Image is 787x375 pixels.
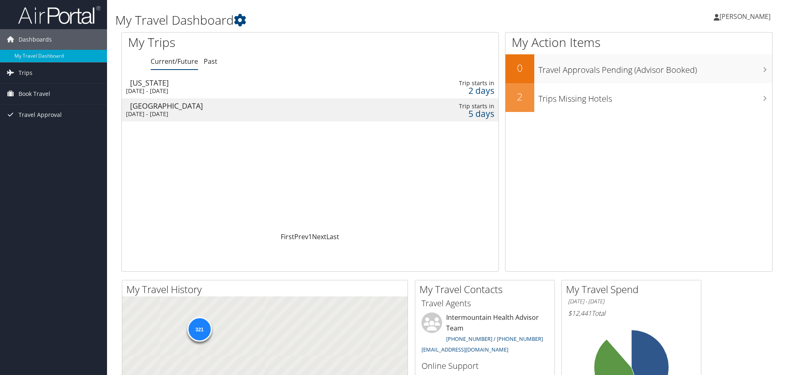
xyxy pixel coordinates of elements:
span: Trips [19,63,33,83]
a: Prev [294,232,308,241]
a: First [281,232,294,241]
a: 0Travel Approvals Pending (Advisor Booked) [505,54,772,83]
h3: Trips Missing Hotels [538,89,772,105]
a: Last [326,232,339,241]
span: Dashboards [19,29,52,50]
span: [PERSON_NAME] [719,12,771,21]
h3: Travel Agents [421,298,548,309]
h3: Travel Approvals Pending (Advisor Booked) [538,60,772,76]
div: Trip starts in [410,102,494,110]
div: [DATE] - [DATE] [126,110,359,118]
h3: Online Support [421,360,548,372]
h1: My Trips [128,34,335,51]
div: [US_STATE] [130,79,363,86]
a: [EMAIL_ADDRESS][DOMAIN_NAME] [421,346,508,353]
h2: 0 [505,61,534,75]
h2: My Travel Spend [566,282,701,296]
li: Intermountain Health Advisor Team [417,312,552,356]
a: Next [312,232,326,241]
a: Current/Future [151,57,198,66]
h6: [DATE] - [DATE] [568,298,695,305]
div: Trip starts in [410,79,494,87]
h1: My Travel Dashboard [115,12,558,29]
div: 321 [187,317,212,342]
span: $12,441 [568,309,591,318]
a: 2Trips Missing Hotels [505,83,772,112]
h2: My Travel Contacts [419,282,554,296]
a: 1 [308,232,312,241]
div: 2 days [410,87,494,94]
h2: My Travel History [126,282,407,296]
h2: 2 [505,90,534,104]
a: [PHONE_NUMBER] / [PHONE_NUMBER] [446,335,543,342]
h1: My Action Items [505,34,772,51]
span: Book Travel [19,84,50,104]
div: [GEOGRAPHIC_DATA] [130,102,363,109]
div: [DATE] - [DATE] [126,87,359,95]
h6: Total [568,309,695,318]
a: [PERSON_NAME] [714,4,779,29]
img: airportal-logo.png [18,5,100,25]
span: Travel Approval [19,105,62,125]
div: 5 days [410,110,494,117]
a: Past [204,57,217,66]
